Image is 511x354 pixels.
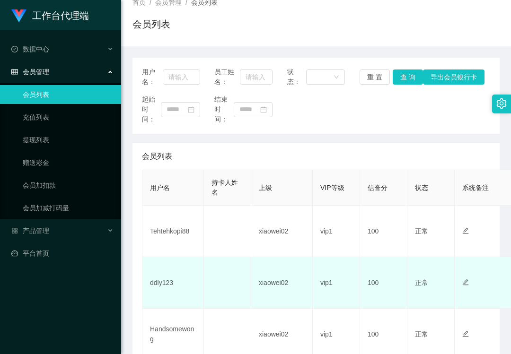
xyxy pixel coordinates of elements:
span: 数据中心 [11,45,49,53]
button: 导出会员银行卡 [423,69,485,85]
i: 图标: calendar [188,106,194,113]
td: vip1 [313,206,360,257]
td: 100 [360,206,407,257]
a: 会员列表 [23,85,114,104]
span: 信誉分 [368,184,388,191]
i: 图标: calendar [260,106,267,113]
span: 结束时间： [214,95,233,124]
span: 持卡人姓名 [211,179,238,196]
span: 正常 [415,330,428,338]
i: 图标: setting [496,98,507,109]
td: vip1 [313,257,360,309]
input: 请输入 [163,69,200,85]
button: 重 置 [360,69,390,85]
i: 图标: edit [462,330,469,337]
i: 图标: check-circle-o [11,46,18,52]
td: 100 [360,257,407,309]
span: 上级 [259,184,272,191]
button: 查 询 [393,69,423,85]
i: 图标: appstore-o [11,227,18,234]
i: 图标: edit [462,279,469,285]
span: 会员管理 [11,68,49,76]
span: 系统备注 [462,184,489,191]
span: 用户名： [142,67,163,87]
h1: 工作台代理端 [32,0,89,31]
td: xiaowei02 [251,257,313,309]
a: 工作台代理端 [11,11,89,19]
a: 赠送彩金 [23,153,114,172]
span: 用户名 [150,184,170,191]
span: 产品管理 [11,227,49,234]
span: 员工姓名： [214,67,240,87]
a: 会员加减打码量 [23,199,114,217]
i: 图标: table [11,69,18,75]
i: 图标: edit [462,227,469,234]
a: 提现列表 [23,130,114,149]
a: 充值列表 [23,108,114,127]
span: 会员列表 [142,151,172,162]
span: 起始时间： [142,95,161,124]
span: 状态： [287,67,306,87]
span: VIP等级 [320,184,344,191]
span: 正常 [415,279,428,286]
td: ddly123 [142,257,204,309]
img: logo.9652507e.png [11,9,26,23]
a: 图标: dashboard平台首页 [11,244,114,263]
input: 请输入 [240,69,273,85]
td: Tehtehkopi88 [142,206,204,257]
span: 状态 [415,184,428,191]
td: xiaowei02 [251,206,313,257]
a: 会员加扣款 [23,176,114,195]
i: 图标: down [334,74,339,81]
span: 正常 [415,227,428,235]
h1: 会员列表 [132,17,170,31]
